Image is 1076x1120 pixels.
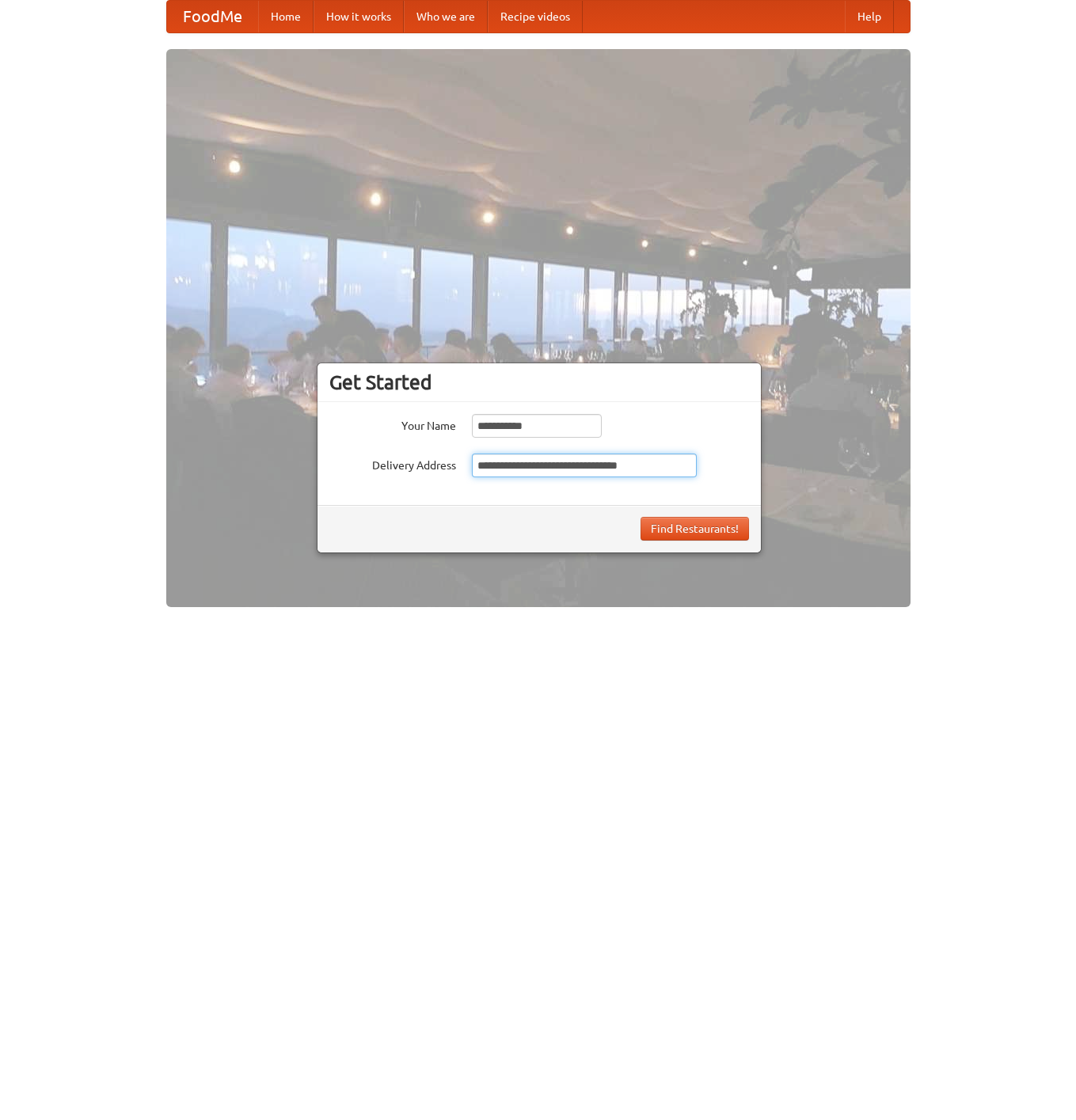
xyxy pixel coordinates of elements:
h3: Get Started [329,370,749,394]
a: Help [845,1,894,32]
a: How it works [314,1,404,32]
a: FoodMe [167,1,258,32]
a: Home [258,1,314,32]
label: Your Name [329,414,456,434]
a: Who we are [404,1,488,32]
label: Delivery Address [329,454,456,473]
button: Find Restaurants! [641,517,749,541]
a: Recipe videos [488,1,583,32]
